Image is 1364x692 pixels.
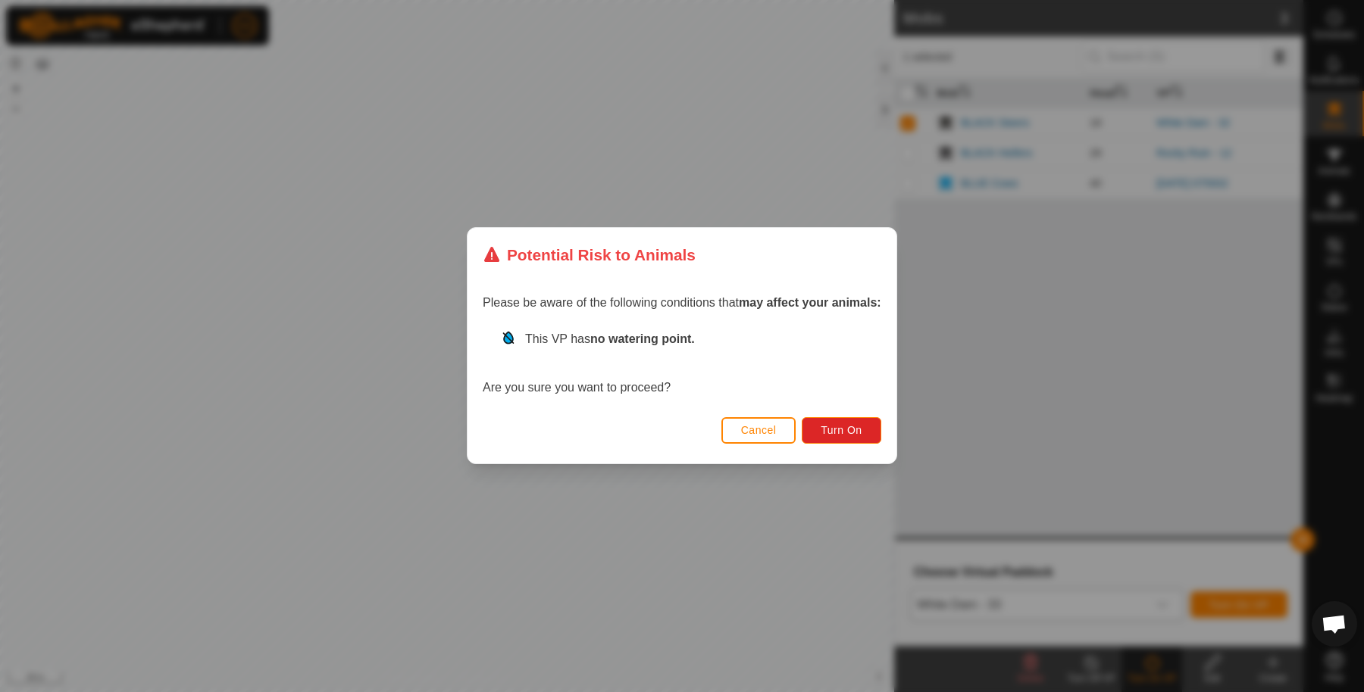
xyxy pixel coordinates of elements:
span: Please be aware of the following conditions that [483,297,881,310]
strong: may affect your animals: [739,297,881,310]
strong: no watering point. [590,333,695,346]
span: Turn On [821,425,862,437]
div: Potential Risk to Animals [483,243,696,267]
span: This VP has [525,333,695,346]
button: Cancel [721,417,796,444]
button: Turn On [802,417,881,444]
div: Are you sure you want to proceed? [483,331,881,397]
span: Cancel [741,425,777,437]
div: Open chat [1312,601,1357,647]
